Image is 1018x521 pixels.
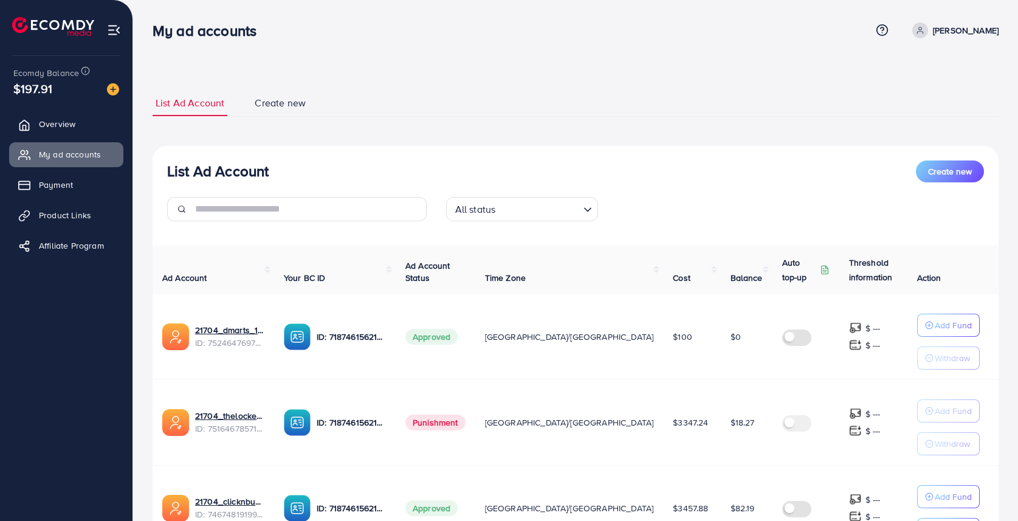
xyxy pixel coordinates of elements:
img: menu [107,23,121,37]
img: image [107,83,119,95]
p: Add Fund [935,489,972,504]
a: Affiliate Program [9,233,123,258]
a: [PERSON_NAME] [907,22,999,38]
span: List Ad Account [156,96,224,110]
span: ID: 7524647697966678024 [195,337,264,349]
span: ID: 7516467857187029008 [195,423,264,435]
span: [GEOGRAPHIC_DATA]/[GEOGRAPHIC_DATA] [485,502,654,514]
span: My ad accounts [39,148,101,160]
img: ic-ads-acc.e4c84228.svg [162,409,189,436]
p: Add Fund [935,404,972,418]
a: 21704_dmarts_1751968678379 [195,324,264,336]
span: Action [917,272,941,284]
input: Search for option [499,198,578,218]
span: [GEOGRAPHIC_DATA]/[GEOGRAPHIC_DATA] [485,331,654,343]
a: Product Links [9,203,123,227]
div: <span class='underline'>21704_dmarts_1751968678379</span></br>7524647697966678024 [195,324,264,349]
span: Product Links [39,209,91,221]
span: Your BC ID [284,272,326,284]
span: Balance [731,272,763,284]
span: Ad Account Status [405,260,450,284]
span: Approved [405,500,458,516]
span: $0 [731,331,741,343]
button: Add Fund [917,485,980,508]
span: Overview [39,118,75,130]
p: ID: 7187461562175750146 [317,415,386,430]
div: Search for option [446,197,598,221]
span: $3457.88 [673,502,708,514]
span: Create new [255,96,306,110]
img: ic-ba-acc.ded83a64.svg [284,323,311,350]
span: All status [453,201,498,218]
span: Punishment [405,415,466,430]
span: $82.19 [731,502,755,514]
span: Ecomdy Balance [13,67,79,79]
p: $ --- [865,424,881,438]
span: ID: 7467481919945572369 [195,508,264,520]
span: $18.27 [731,416,755,429]
p: $ --- [865,338,881,353]
h3: List Ad Account [167,162,269,180]
p: Withdraw [935,436,970,451]
button: Add Fund [917,399,980,423]
span: $100 [673,331,692,343]
img: top-up amount [849,424,862,437]
img: logo [12,17,94,36]
p: ID: 7187461562175750146 [317,501,386,516]
a: 21704_thelocketlab_1750064069407 [195,410,264,422]
p: ID: 7187461562175750146 [317,330,386,344]
span: Ad Account [162,272,207,284]
button: Withdraw [917,347,980,370]
p: Withdraw [935,351,970,365]
button: Add Fund [917,314,980,337]
span: $197.91 [13,80,52,97]
span: $3347.24 [673,416,708,429]
img: top-up amount [849,407,862,420]
p: $ --- [865,407,881,421]
button: Withdraw [917,432,980,455]
p: $ --- [865,321,881,336]
h3: My ad accounts [153,22,266,40]
p: Add Fund [935,318,972,333]
img: ic-ads-acc.e4c84228.svg [162,323,189,350]
span: Create new [928,165,972,178]
p: $ --- [865,492,881,507]
a: My ad accounts [9,142,123,167]
p: Auto top-up [782,255,817,285]
span: Cost [673,272,690,284]
button: Create new [916,160,984,182]
p: [PERSON_NAME] [933,23,999,38]
span: [GEOGRAPHIC_DATA]/[GEOGRAPHIC_DATA] [485,416,654,429]
img: ic-ba-acc.ded83a64.svg [284,409,311,436]
div: <span class='underline'>21704_thelocketlab_1750064069407</span></br>7516467857187029008 [195,410,264,435]
a: Payment [9,173,123,197]
iframe: Chat [966,466,1009,512]
span: Affiliate Program [39,240,104,252]
span: Payment [39,179,73,191]
span: Time Zone [485,272,526,284]
div: <span class='underline'>21704_clicknbuypk_1738658630816</span></br>7467481919945572369 [195,495,264,520]
img: top-up amount [849,339,862,351]
a: Overview [9,112,123,136]
img: top-up amount [849,493,862,506]
img: top-up amount [849,322,862,334]
p: Threshold information [849,255,909,285]
span: Approved [405,329,458,345]
a: 21704_clicknbuypk_1738658630816 [195,495,264,508]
